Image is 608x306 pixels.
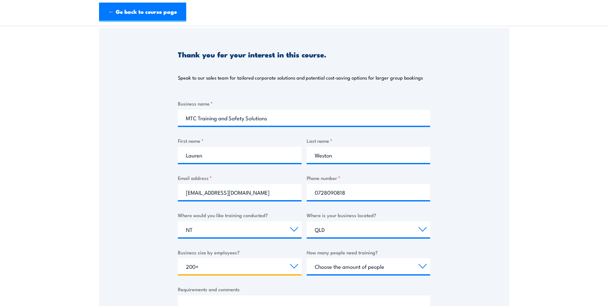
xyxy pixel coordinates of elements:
[178,100,430,107] label: Business name
[99,3,186,22] a: ← Go back to course page
[307,249,430,256] label: How many people need training?
[178,51,326,58] h3: Thank you for your interest in this course.
[178,249,302,256] label: Business size by employees?
[307,137,430,144] label: Last name
[178,137,302,144] label: First name
[307,174,430,182] label: Phone number
[178,211,302,219] label: Where would you like training conducted?
[178,285,430,293] label: Requirements and comments
[307,211,430,219] label: Where is your business located?
[178,174,302,182] label: Email address
[178,74,423,81] p: Speak to our sales team for tailored corporate solutions and potential cost-saving options for la...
